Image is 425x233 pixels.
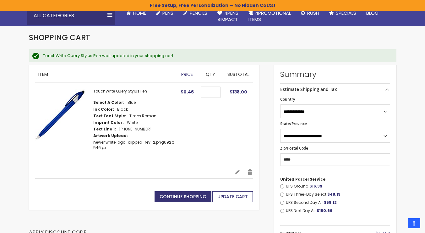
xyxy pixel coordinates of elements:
dt: Imprint Color [93,120,124,125]
dt: Ink Color [93,107,114,112]
button: Update Cart [212,191,253,202]
label: UPS Ground [286,184,390,189]
a: newer white logo_clipped_rev_2.png [93,140,164,145]
span: Specials [336,10,356,16]
span: $58.12 [324,200,337,205]
dd: [PHONE_NUMBER] [119,127,152,132]
label: UPS Three-Day Select [286,192,390,197]
span: 4PROMOTIONAL ITEMS [248,10,291,23]
dd: 692 x 546 px. [93,140,175,150]
strong: Summary [280,69,390,79]
span: Shopping Cart [29,32,90,43]
span: Pencils [190,10,207,16]
label: UPS Next Day Air [286,208,390,213]
a: 4Pens4impact [212,6,243,27]
span: State/Province [280,121,307,126]
dt: Artwork Upload [93,133,128,138]
span: $138.00 [230,89,247,95]
span: Zip/Postal Code [280,146,308,151]
dd: Blue [128,100,136,105]
div: TouchWrite Query Stylus Pen was updated in your shopping cart. [43,53,390,59]
span: Country [280,97,295,102]
span: Item [38,71,48,77]
a: Blog [361,6,384,20]
span: Price [181,71,193,77]
a: Home [122,6,151,20]
dt: Text Font Style [93,114,126,119]
a: TouchWrite Query Stylus Pen-Blue [35,89,93,163]
a: 4PROMOTIONALITEMS [243,6,296,27]
a: Pencils [178,6,212,20]
span: $16.39 [309,183,322,189]
span: Update Cart [217,193,248,200]
span: United Parcel Service [280,177,325,182]
span: 4Pens 4impact [217,10,238,23]
span: Subtotal [227,71,249,77]
label: UPS Second Day Air [286,200,390,205]
div: All Categories [27,6,115,25]
a: Specials [324,6,361,20]
a: TouchWrite Query Stylus Pen [93,88,147,94]
span: Blog [366,10,379,16]
span: $0.46 [181,89,194,95]
dt: Text Line 1 [93,127,116,132]
dd: Times Roman [129,114,156,119]
a: Top [408,218,420,228]
dt: Select A Color [93,100,124,105]
span: $150.69 [317,208,332,213]
strong: Estimate Shipping and Tax [280,86,337,92]
a: Pens [151,6,178,20]
span: Pens [162,10,173,16]
a: Continue Shopping [155,191,211,202]
span: Qty [206,71,215,77]
dd: White [127,120,138,125]
span: Rush [307,10,319,16]
img: TouchWrite Query Stylus Pen-Blue [35,89,87,140]
span: $48.19 [327,192,341,197]
span: Continue Shopping [160,193,206,200]
span: Home [133,10,146,16]
a: Rush [296,6,324,20]
dd: Black [117,107,128,112]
